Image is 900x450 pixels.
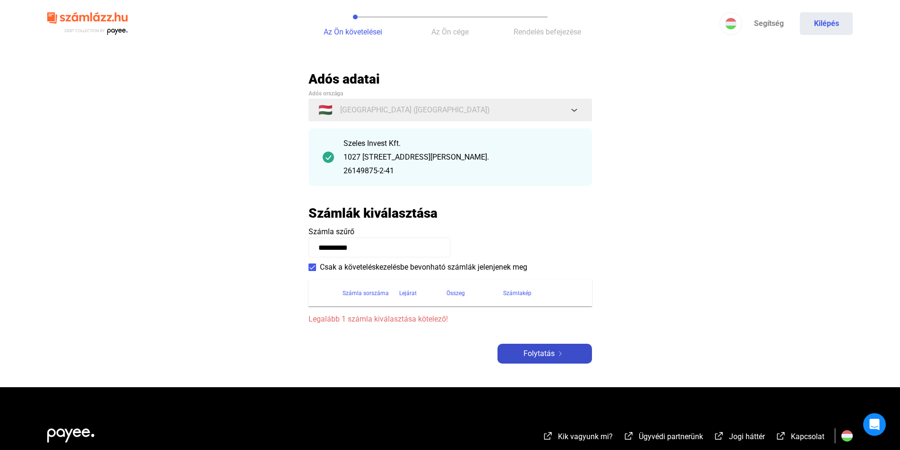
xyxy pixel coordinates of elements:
div: Összeg [446,288,503,299]
img: HU.svg [841,430,853,442]
span: Kik vagyunk mi? [558,432,613,441]
span: Számla szűrő [309,227,354,236]
span: Legalább 1 számla kiválasztása kötelező! [309,314,592,325]
img: checkmark-darker-green-circle [323,152,334,163]
h2: Számlák kiválasztása [309,205,437,221]
div: 1027 [STREET_ADDRESS][PERSON_NAME]. [343,152,578,163]
span: Kapcsolat [791,432,824,441]
span: Folytatás [523,348,555,359]
img: external-link-white [542,431,554,441]
img: external-link-white [623,431,634,441]
div: Lejárat [399,288,446,299]
span: Csak a követeléskezelésbe bevonható számlák jelenjenek meg [320,262,527,273]
img: external-link-white [713,431,725,441]
a: external-link-whiteKik vagyunk mi? [542,433,613,442]
button: Folytatásarrow-right-white [497,344,592,364]
img: white-payee-white-dot.svg [47,423,94,442]
div: Szeles Invest Kft. [343,138,578,149]
div: 26149875-2-41 [343,165,578,177]
div: Lejárat [399,288,417,299]
img: HU [725,18,737,29]
div: Open Intercom Messenger [863,413,886,436]
span: 🇭🇺 [318,104,333,116]
a: external-link-whiteÜgyvédi partnerünk [623,433,703,442]
a: external-link-whiteKapcsolat [775,433,824,442]
a: Segítség [742,12,795,35]
span: [GEOGRAPHIC_DATA] ([GEOGRAPHIC_DATA]) [340,104,490,116]
span: Adós országa [309,90,343,97]
div: Számla sorszáma [343,288,399,299]
span: Ügyvédi partnerünk [639,432,703,441]
span: Az Ön cége [431,27,469,36]
div: Összeg [446,288,465,299]
span: Jogi háttér [729,432,765,441]
button: HU [720,12,742,35]
img: szamlazzhu-logo [47,8,128,39]
a: external-link-whiteJogi háttér [713,433,765,442]
span: Az Ön követelései [324,27,382,36]
h2: Adós adatai [309,71,592,87]
img: arrow-right-white [555,351,566,356]
button: 🇭🇺[GEOGRAPHIC_DATA] ([GEOGRAPHIC_DATA]) [309,99,592,121]
img: external-link-white [775,431,787,441]
span: Rendelés befejezése [514,27,581,36]
div: Számlakép [503,288,531,299]
div: Számlakép [503,288,581,299]
button: Kilépés [800,12,853,35]
div: Számla sorszáma [343,288,389,299]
